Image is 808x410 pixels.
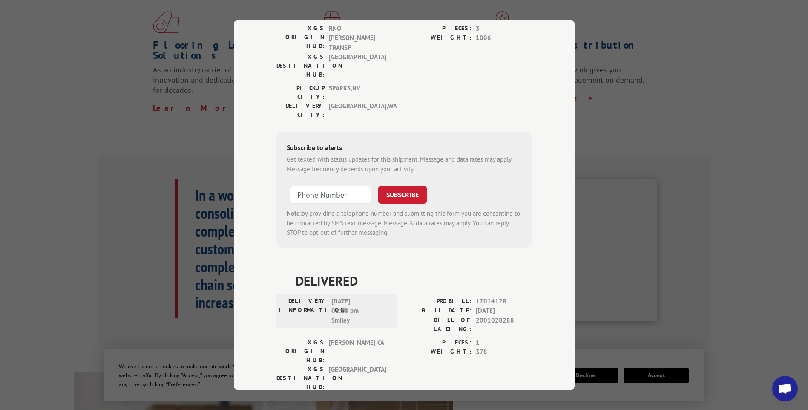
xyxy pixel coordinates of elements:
a: Open chat [772,376,798,401]
label: PROBILL: [404,297,472,306]
label: DELIVERY CITY: [276,101,325,119]
span: 378 [476,347,532,357]
span: 1006 [476,33,532,43]
label: PIECES: [404,24,472,34]
span: 1 [476,338,532,348]
div: by providing a telephone number and submitting this form you are consenting to be contacted by SM... [287,209,522,238]
span: 3 [476,24,532,34]
span: [GEOGRAPHIC_DATA] [329,365,386,392]
label: XGS DESTINATION HUB: [276,52,325,79]
div: Get texted with status updates for this shipment. Message and data rates may apply. Message frequ... [287,155,522,174]
span: SPARKS , NV [329,84,386,101]
span: 2001028288 [476,316,532,334]
span: [GEOGRAPHIC_DATA] [329,52,386,79]
label: XGS ORIGIN HUB: [276,338,325,365]
strong: Note: [287,209,302,217]
label: XGS DESTINATION HUB: [276,365,325,392]
span: [DATE] 01:18 pm Smiley [331,297,389,326]
label: PICKUP CITY: [276,84,325,101]
span: [PERSON_NAME] CA [329,338,386,365]
span: DELIVERED [296,271,532,290]
div: Subscribe to alerts [287,142,522,155]
span: RNO - [PERSON_NAME] TRANSP [329,24,386,53]
label: BILL DATE: [404,306,472,316]
label: WEIGHT: [404,347,472,357]
span: 17014128 [476,297,532,306]
label: BILL OF LADING: [404,316,472,334]
input: Phone Number [290,186,371,204]
button: SUBSCRIBE [378,186,427,204]
span: [GEOGRAPHIC_DATA] , WA [329,101,386,119]
label: XGS ORIGIN HUB: [276,24,325,53]
label: WEIGHT: [404,33,472,43]
label: PIECES: [404,338,472,348]
label: DELIVERY INFORMATION: [279,297,327,326]
span: [DATE] [476,306,532,316]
